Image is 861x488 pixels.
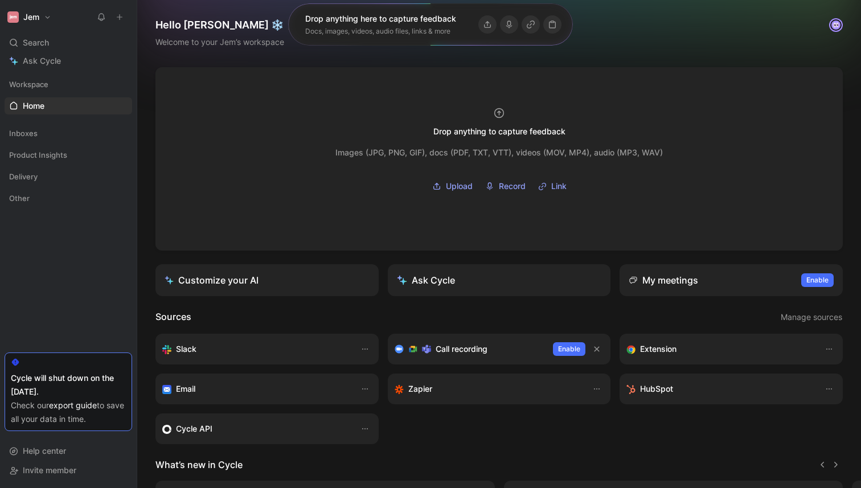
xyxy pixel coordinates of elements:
a: Customize your AI [155,264,379,296]
div: Delivery [5,168,132,188]
h3: Slack [176,342,196,356]
span: Ask Cycle [23,54,61,68]
div: Inboxes [5,125,132,142]
div: Search [5,34,132,51]
button: Record [481,178,530,195]
button: Upload [428,178,477,195]
div: Sync customers & send feedback from custom sources. Get inspired by our favorite use case [162,422,349,436]
div: Capture feedback from thousands of sources with Zapier (survey results, recordings, sheets, etc). [395,382,581,396]
h3: Cycle API [176,422,212,436]
div: Invite member [5,462,132,479]
div: Workspace [5,76,132,93]
h3: Extension [640,342,676,356]
div: Customize your AI [165,273,259,287]
div: Product Insights [5,146,132,167]
a: export guide [49,400,97,410]
h1: Hello [PERSON_NAME] ❄️ [155,18,336,32]
div: Ask Cycle [397,273,455,287]
a: Home [5,97,132,114]
div: Images (JPG, PNG, GIF), docs (PDF, TXT, VTT), videos (MOV, MP4), audio (MP3, WAV) [335,146,663,159]
div: Inboxes [5,125,132,145]
span: Home [23,100,44,112]
span: Workspace [9,79,48,90]
div: Other [5,190,132,207]
span: Enable [806,274,829,286]
div: Drop anything to capture feedback [433,125,565,138]
div: Drop anything here to capture feedback [305,12,456,26]
a: Ask Cycle [5,52,132,69]
div: Docs, images, videos, audio files, links & more [305,26,456,37]
span: Upload [446,179,473,193]
h2: What’s new in Cycle [155,458,243,471]
div: Cycle will shut down on the [DATE]. [11,371,126,399]
button: JemJem [5,9,54,25]
span: Enable [558,343,580,355]
div: Welcome to your Jem’s workspace [155,35,336,49]
button: Manage sources [780,310,843,325]
span: Invite member [23,465,76,475]
button: Ask Cycle [388,264,611,296]
h3: Email [176,382,195,396]
button: Link [534,178,571,195]
div: Delivery [5,168,132,185]
div: Sync your customers, send feedback and get updates in Slack [162,342,349,356]
div: Product Insights [5,146,132,163]
button: Enable [553,342,585,356]
img: Jem [7,11,19,23]
div: Help center [5,442,132,460]
div: Check our to save all your data in time. [11,399,126,426]
span: Search [23,36,49,50]
div: My meetings [629,273,698,287]
span: Delivery [9,171,38,182]
h3: HubSpot [640,382,673,396]
span: Other [9,192,30,204]
div: Forward emails to your feedback inbox [162,382,349,396]
h1: Jem [23,12,39,22]
span: Product Insights [9,149,67,161]
span: Link [551,179,567,193]
span: Help center [23,446,66,456]
div: Record & transcribe meetings from Zoom, Meet & Teams. [395,342,544,356]
span: Record [499,179,526,193]
div: Capture feedback from anywhere on the web [626,342,813,356]
img: avatar [830,19,842,31]
h2: Sources [155,310,191,325]
h3: Zapier [408,382,432,396]
button: Enable [801,273,834,287]
h3: Call recording [436,342,487,356]
span: Manage sources [781,310,842,324]
span: Inboxes [9,128,38,139]
div: Other [5,190,132,210]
